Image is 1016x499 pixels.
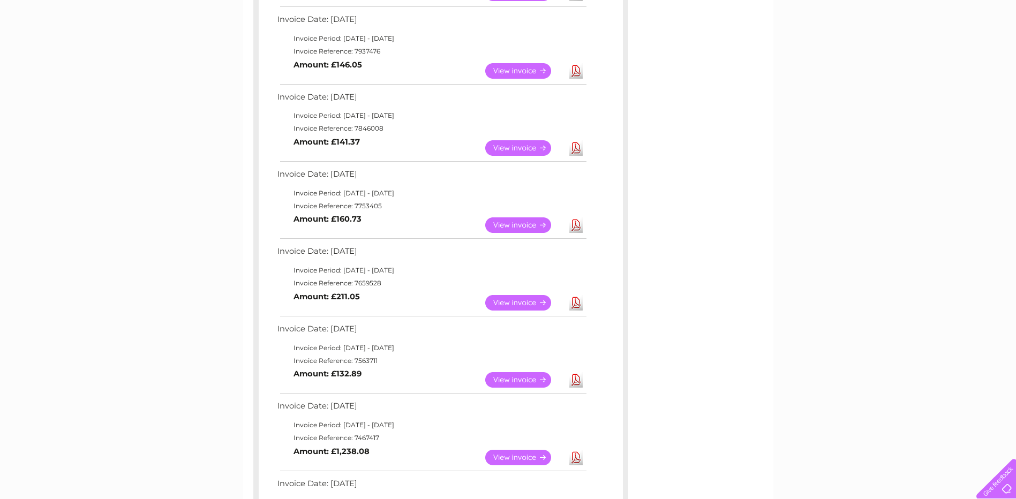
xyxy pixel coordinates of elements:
a: Log out [981,46,1006,54]
td: Invoice Period: [DATE] - [DATE] [275,419,588,432]
td: Invoice Reference: 7937476 [275,45,588,58]
td: Invoice Date: [DATE] [275,322,588,342]
td: Invoice Reference: 7659528 [275,277,588,290]
b: Amount: £160.73 [293,214,362,224]
a: Download [569,372,583,388]
td: Invoice Date: [DATE] [275,244,588,264]
b: Amount: £1,238.08 [293,447,370,456]
b: Amount: £132.89 [293,369,362,379]
a: Blog [923,46,938,54]
a: View [485,63,564,79]
td: Invoice Date: [DATE] [275,167,588,187]
td: Invoice Date: [DATE] [275,12,588,32]
b: Amount: £146.05 [293,60,362,70]
a: View [485,372,564,388]
a: Telecoms [884,46,916,54]
td: Invoice Period: [DATE] - [DATE] [275,342,588,354]
td: Invoice Period: [DATE] - [DATE] [275,109,588,122]
a: View [485,295,564,311]
td: Invoice Date: [DATE] [275,399,588,419]
a: Download [569,217,583,233]
b: Amount: £211.05 [293,292,360,301]
td: Invoice Reference: 7846008 [275,122,588,135]
a: 0333 014 3131 [814,5,888,19]
b: Amount: £141.37 [293,137,360,147]
a: Download [569,63,583,79]
a: View [485,140,564,156]
td: Invoice Date: [DATE] [275,90,588,110]
a: Download [569,450,583,465]
a: Contact [945,46,971,54]
a: Water [827,46,848,54]
a: View [485,217,564,233]
td: Invoice Reference: 7467417 [275,432,588,444]
td: Invoice Reference: 7563711 [275,354,588,367]
a: View [485,450,564,465]
td: Invoice Period: [DATE] - [DATE] [275,187,588,200]
a: Download [569,140,583,156]
a: Download [569,295,583,311]
td: Invoice Reference: 7753405 [275,200,588,213]
div: Clear Business is a trading name of Verastar Limited (registered in [GEOGRAPHIC_DATA] No. 3667643... [255,6,762,52]
td: Invoice Period: [DATE] - [DATE] [275,32,588,45]
td: Invoice Date: [DATE] [275,477,588,496]
img: logo.png [35,28,90,61]
td: Invoice Period: [DATE] - [DATE] [275,264,588,277]
a: Energy [854,46,878,54]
